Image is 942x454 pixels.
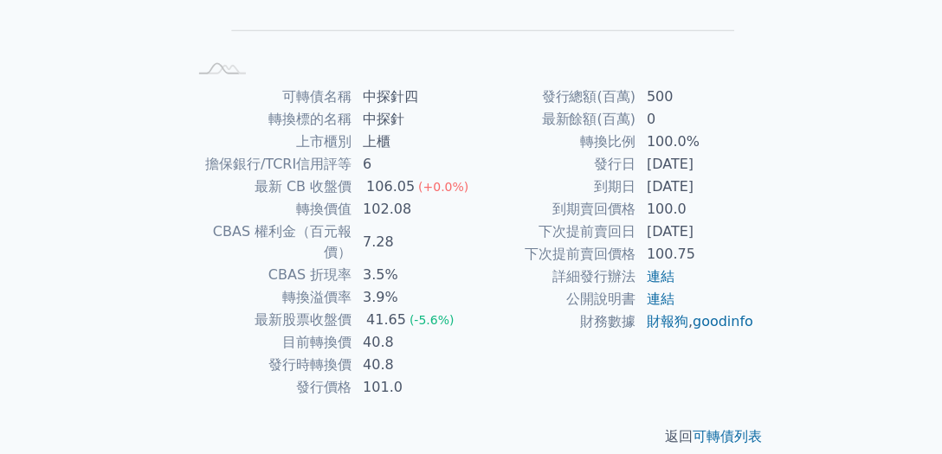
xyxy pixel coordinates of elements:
[693,428,762,444] a: 可轉債列表
[187,286,352,309] td: 轉換溢價率
[363,176,418,197] div: 106.05
[471,131,636,153] td: 轉換比例
[636,310,755,333] td: ,
[166,426,776,447] p: 返回
[187,176,352,198] td: 最新 CB 收盤價
[363,310,410,330] div: 41.65
[352,286,471,309] td: 3.9%
[471,153,636,176] td: 發行日
[410,313,455,327] span: (-5.6%)
[647,313,688,329] a: 財報狗
[187,131,352,153] td: 上市櫃別
[352,153,471,176] td: 6
[187,86,352,108] td: 可轉債名稱
[352,354,471,376] td: 40.8
[352,86,471,108] td: 中探針四
[636,243,755,265] td: 100.75
[636,86,755,108] td: 500
[352,331,471,354] td: 40.8
[471,108,636,131] td: 最新餘額(百萬)
[187,108,352,131] td: 轉換標的名稱
[636,131,755,153] td: 100.0%
[352,108,471,131] td: 中探針
[471,265,636,288] td: 詳細發行辦法
[636,176,755,198] td: [DATE]
[636,153,755,176] td: [DATE]
[636,221,755,243] td: [DATE]
[187,198,352,221] td: 轉換價值
[471,288,636,310] td: 公開說明書
[647,291,674,307] a: 連結
[352,221,471,264] td: 7.28
[636,108,755,131] td: 0
[693,313,753,329] a: goodinfo
[636,198,755,221] td: 100.0
[471,310,636,333] td: 財務數據
[187,309,352,331] td: 最新股票收盤價
[187,153,352,176] td: 擔保銀行/TCRI信用評等
[471,243,636,265] td: 下次提前賣回價格
[187,376,352,399] td: 發行價格
[471,198,636,221] td: 到期賣回價格
[187,264,352,286] td: CBAS 折現率
[352,198,471,221] td: 102.08
[352,264,471,286] td: 3.5%
[471,221,636,243] td: 下次提前賣回日
[647,268,674,285] a: 連結
[418,180,468,194] span: (+0.0%)
[187,331,352,354] td: 目前轉換價
[187,221,352,264] td: CBAS 權利金（百元報價）
[471,176,636,198] td: 到期日
[352,131,471,153] td: 上櫃
[471,86,636,108] td: 發行總額(百萬)
[352,376,471,399] td: 101.0
[187,354,352,376] td: 發行時轉換價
